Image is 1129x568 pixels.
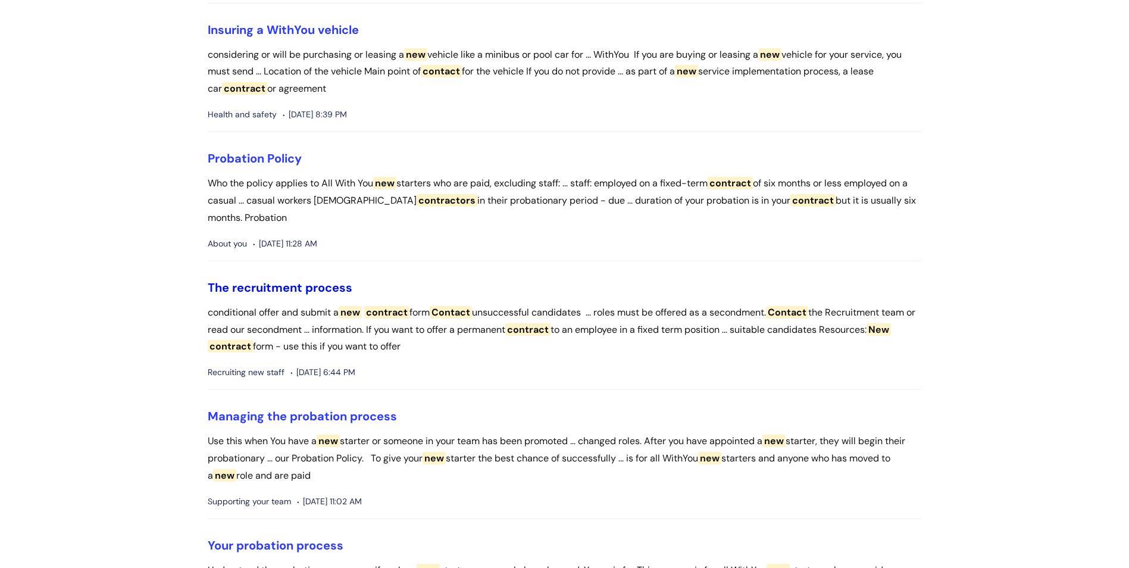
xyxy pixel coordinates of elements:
a: Your probation process [208,538,343,553]
span: Contact [766,306,808,319]
span: new [317,435,340,447]
p: Who the policy applies to All With You starters who are paid, excluding staff: ... staff: employe... [208,175,922,226]
p: conditional offer and submit a form unsuccessful candidates ... roles must be offered as a second... [208,304,922,355]
span: contract [208,340,253,352]
span: contract [364,306,409,319]
span: contact [421,65,462,77]
a: The recruitment process [208,280,352,295]
span: Recruiting new staff [208,365,284,380]
span: new [404,48,427,61]
span: Health and safety [208,107,277,122]
span: [DATE] 6:44 PM [290,365,355,380]
span: new [423,452,446,464]
span: New [867,323,891,336]
span: contract [505,323,551,336]
span: [DATE] 8:39 PM [283,107,347,122]
span: [DATE] 11:02 AM [297,494,362,509]
span: contractors [417,194,477,207]
a: Managing the probation process [208,408,397,424]
p: considering or will be purchasing or leasing a vehicle like a minibus or pool car for ... WithYou... [208,46,922,98]
span: new [213,469,236,482]
span: contract [708,177,753,189]
span: new [675,65,698,77]
span: Supporting your team [208,494,291,509]
a: Probation Policy [208,151,302,166]
span: new [758,48,781,61]
p: Use this when You have a starter or someone in your team has been promoted ... changed roles. Aft... [208,433,922,484]
span: contract [222,82,267,95]
span: Contact [430,306,472,319]
a: Insuring a WithYou vehicle [208,22,359,38]
span: new [339,306,362,319]
span: new [373,177,396,189]
span: About you [208,236,247,251]
span: [DATE] 11:28 AM [253,236,317,251]
span: new [698,452,721,464]
span: new [762,435,786,447]
span: contract [790,194,836,207]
